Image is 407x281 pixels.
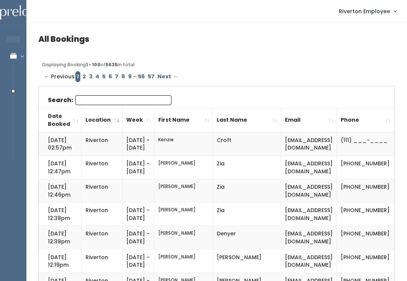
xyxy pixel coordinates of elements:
td: [DATE] 12:19pm [39,249,82,273]
td: [EMAIL_ADDRESS][DOMAIN_NAME] [281,226,337,249]
span: … [133,71,136,82]
td: [PERSON_NAME] [155,203,213,226]
td: [PERSON_NAME] [155,249,213,273]
td: Riverton [82,203,122,226]
td: [EMAIL_ADDRESS][DOMAIN_NAME] [281,203,337,226]
td: [PERSON_NAME] [213,249,281,273]
td: Riverton [82,179,122,203]
td: Denyer [213,226,281,249]
td: Riverton [82,156,122,179]
td: [DATE] - [DATE] [122,203,155,226]
span: ← Previous [44,71,75,82]
td: [EMAIL_ADDRESS][DOMAIN_NAME] [281,156,337,179]
b: 5635 [106,61,118,68]
span: Riverton Employee [339,7,390,15]
a: Page 9 [127,71,133,82]
th: Location: activate to sort column ascending [82,108,122,132]
td: Riverton [82,132,122,156]
a: Page 57 [146,71,156,82]
td: [PHONE_NUMBER] [337,203,394,226]
td: [DATE] 12:46pm [39,179,82,203]
td: [DATE] - [DATE] [122,156,155,179]
td: [PHONE_NUMBER] [337,249,394,273]
td: [PERSON_NAME] [155,156,213,179]
td: [PHONE_NUMBER] [337,179,394,203]
em: Page 1 [75,71,80,82]
label: Search: [48,95,171,105]
a: Page 8 [120,71,127,82]
td: Zia [213,156,281,179]
td: [DATE] 02:57pm [39,132,82,156]
td: [DATE] - [DATE] [122,249,155,273]
a: Page 2 [81,71,87,82]
a: Riverton Employee [331,3,404,19]
td: [EMAIL_ADDRESS][DOMAIN_NAME] [281,249,337,273]
a: Page 56 [136,71,146,82]
td: [PHONE_NUMBER] [337,226,394,249]
a: Page 4 [94,71,101,82]
h4: All Bookings [38,35,395,43]
td: [DATE] 12:38pm [39,203,82,226]
td: [DATE] - [DATE] [122,132,155,156]
td: Kenzie [155,132,213,156]
td: [DATE] 12:47pm [39,156,82,179]
td: Riverton [82,226,122,249]
td: [EMAIL_ADDRESS][DOMAIN_NAME] [281,179,337,203]
a: Next → [156,71,179,82]
th: Phone: activate to sort column ascending [337,108,394,132]
td: [EMAIL_ADDRESS][DOMAIN_NAME] [281,132,337,156]
div: Pagination [42,71,391,82]
div: Displaying Booking of in total [42,61,391,68]
td: Zia [213,179,281,203]
a: Page 6 [107,71,113,82]
b: 1 - 100 [86,61,101,68]
th: Email: activate to sort column ascending [281,108,337,132]
th: Week: activate to sort column ascending [122,108,155,132]
th: Date Booked: activate to sort column ascending [39,108,82,132]
td: (111) ___-____ [337,132,394,156]
th: First Name: activate to sort column ascending [155,108,213,132]
td: [DATE] - [DATE] [122,226,155,249]
a: Page 5 [101,71,107,82]
input: Search: [75,95,171,105]
td: Zia [213,203,281,226]
a: Page 3 [87,71,94,82]
td: Riverton [82,249,122,273]
td: Croft [213,132,281,156]
th: Last Name: activate to sort column ascending [213,108,281,132]
td: [PERSON_NAME] [155,226,213,249]
a: Page 7 [113,71,120,82]
td: [DATE] 12:38pm [39,226,82,249]
td: [PHONE_NUMBER] [337,156,394,179]
td: [PERSON_NAME] [155,179,213,203]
